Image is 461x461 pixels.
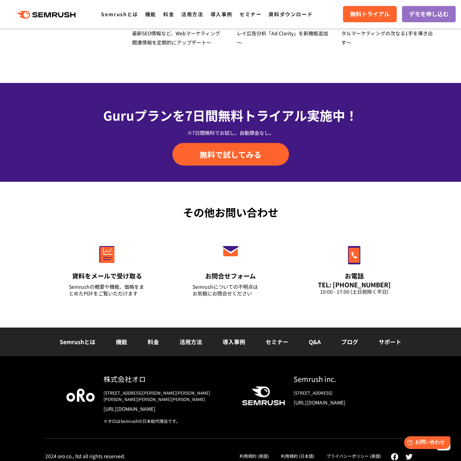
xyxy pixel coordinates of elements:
[343,6,397,22] a: 無料トライアル
[104,405,231,412] a: [URL][DOMAIN_NAME]
[163,11,174,18] a: 料金
[193,283,269,297] div: Semrushについての不明点は お気軽にお問合せください
[402,6,456,22] a: デモを申し込む
[398,433,453,453] iframe: Help widget launcher
[391,453,398,461] img: facebook
[116,337,127,346] a: 機能
[237,11,328,46] span: 「Semrush」国内登録アカウント10,000突破！ ～新機能続々リリース！ディスプレイ広告分析「Ad Clarity」を新機能追加～
[148,337,159,346] a: 料金
[45,204,416,220] div: その他お問い合わせ
[200,149,261,160] span: 無料で試してみる
[69,283,145,297] div: Semrushの概要や機能、価格をまとめたPDFをご覧いただけます
[69,271,145,280] div: 資料をメールで受け取る
[266,337,288,346] a: セミナー
[218,106,358,124] span: 無料トライアル実施中！
[104,390,231,402] div: [STREET_ADDRESS][PERSON_NAME][PERSON_NAME][PERSON_NAME][PERSON_NAME][PERSON_NAME]
[223,337,245,346] a: 導入事例
[294,399,395,406] a: [URL][DOMAIN_NAME]
[181,11,203,18] a: 活用方法
[193,271,269,280] div: お問合せフォーム
[406,454,413,460] img: twitter
[326,453,381,459] a: プライバシーポリシー (英語)
[350,10,390,19] span: 無料トライアル
[45,453,125,459] div: 2024 oro co., ltd all rights reserved.
[132,11,224,46] span: Semrushの新オウンドメディア 「Semrush Japan Blog」開設！～世界の最新SEO情報など、Webマーケティング関連情報を定期的にアップデート～
[101,11,138,18] a: Semrushとは
[409,10,449,19] span: デモを申し込む
[172,143,289,166] a: 無料で試してみる
[45,129,416,136] div: ※7日間無料でお試し。自動課金なし。
[240,453,269,459] a: 利用規約 (英語)
[104,418,231,424] div: ※オロはSemrushの日本総代理店です。
[268,11,313,18] a: 資料ダウンロード
[66,389,95,401] img: oro company
[145,11,156,18] a: 機能
[281,453,314,459] a: 利用規約 (日本語)
[211,11,232,18] a: 導入事例
[294,390,395,396] div: [STREET_ADDRESS]
[104,374,231,384] div: 株式会社オロ
[240,11,261,18] a: セミナー
[316,288,392,295] div: 10:00 - 17:00 (土日祝除く平日)
[179,337,202,346] a: 活用方法
[316,281,392,288] div: TEL: [PHONE_NUMBER]
[54,231,160,306] a: 資料をメールで受け取る Semrushの概要や機能、価格をまとめたPDFをご覧いただけます
[60,337,95,346] a: Semrushとは
[341,11,433,46] span: 『Semrush』国内利用アカウント7,000突破！新機能、続々アップデート ～デジタルマーケティングの次なる1手を導き出す～
[316,271,392,280] div: お電話
[294,374,395,384] div: Semrush inc.
[178,231,284,306] a: お問合せフォーム Semrushについての不明点はお気軽にお問合せください
[341,337,358,346] a: ブログ
[45,106,416,125] div: Guruプランを7日間
[379,337,401,346] a: サポート
[309,337,321,346] a: Q&A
